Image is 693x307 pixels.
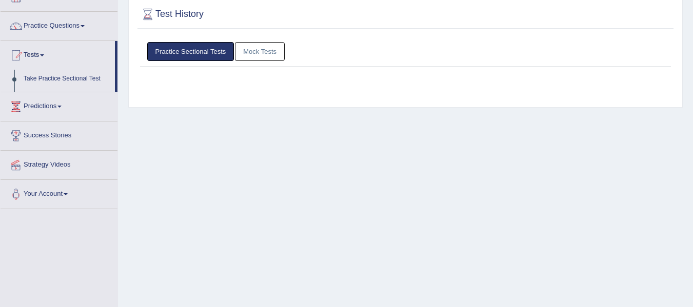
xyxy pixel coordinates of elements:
a: Practice Questions [1,12,117,37]
a: Take Practice Sectional Test [19,70,115,88]
a: Mock Tests [235,42,285,61]
a: Tests [1,41,115,67]
a: Your Account [1,180,117,206]
h2: Test History [140,7,204,22]
a: Success Stories [1,121,117,147]
a: Take Mock Test [19,88,115,107]
a: Practice Sectional Tests [147,42,234,61]
a: Strategy Videos [1,151,117,176]
a: Predictions [1,92,117,118]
